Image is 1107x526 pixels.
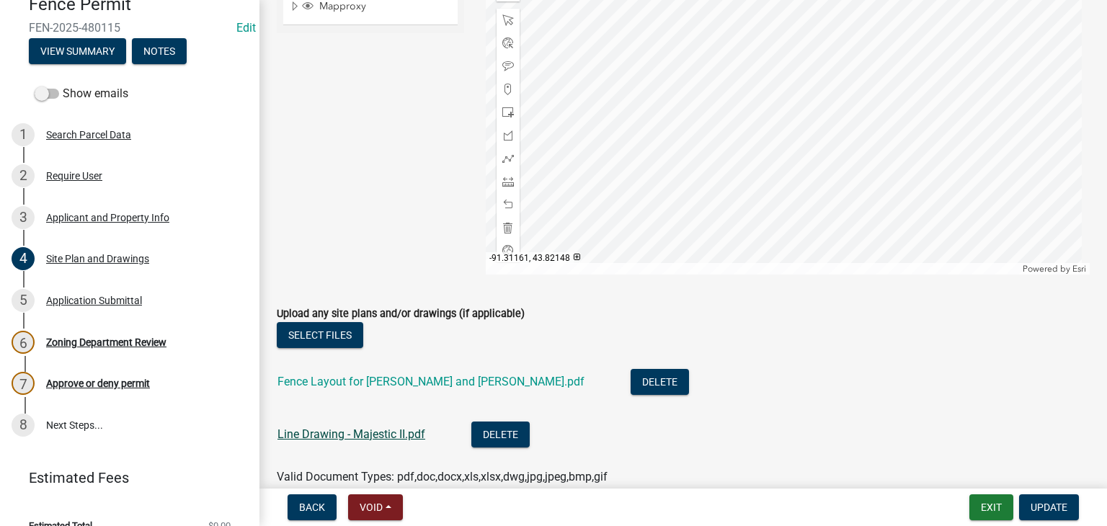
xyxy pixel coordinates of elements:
wm-modal-confirm: Notes [132,46,187,58]
button: Update [1019,494,1079,520]
div: Zoning Department Review [46,337,166,347]
label: Upload any site plans and/or drawings (if applicable) [277,309,525,319]
button: Back [288,494,337,520]
div: 5 [12,289,35,312]
a: Estimated Fees [12,463,236,492]
div: 1 [12,123,35,146]
span: Void [360,502,383,513]
button: View Summary [29,38,126,64]
div: Search Parcel Data [46,130,131,140]
button: Void [348,494,403,520]
button: Delete [631,369,689,395]
span: Back [299,502,325,513]
a: Edit [236,21,256,35]
span: FEN-2025-480115 [29,21,231,35]
button: Exit [969,494,1013,520]
div: 2 [12,164,35,187]
span: Valid Document Types: pdf,doc,docx,xls,xlsx,dwg,jpg,jpeg,bmp,gif [277,470,608,483]
div: Site Plan and Drawings [46,254,149,264]
wm-modal-confirm: Delete Document [471,429,530,442]
button: Select files [277,322,363,348]
div: 8 [12,414,35,437]
div: Powered by [1019,263,1090,275]
a: Esri [1072,264,1086,274]
a: Line Drawing - Majestic II.pdf [277,427,425,441]
div: Approve or deny permit [46,378,150,388]
a: Fence Layout for [PERSON_NAME] and [PERSON_NAME].pdf [277,375,584,388]
div: Require User [46,171,102,181]
div: 6 [12,331,35,354]
div: 3 [12,206,35,229]
span: Update [1031,502,1067,513]
button: Notes [132,38,187,64]
wm-modal-confirm: Summary [29,46,126,58]
div: 4 [12,247,35,270]
wm-modal-confirm: Delete Document [631,376,689,390]
div: Applicant and Property Info [46,213,169,223]
div: 7 [12,372,35,395]
label: Show emails [35,85,128,102]
button: Delete [471,422,530,447]
div: Application Submittal [46,295,142,306]
wm-modal-confirm: Edit Application Number [236,21,256,35]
